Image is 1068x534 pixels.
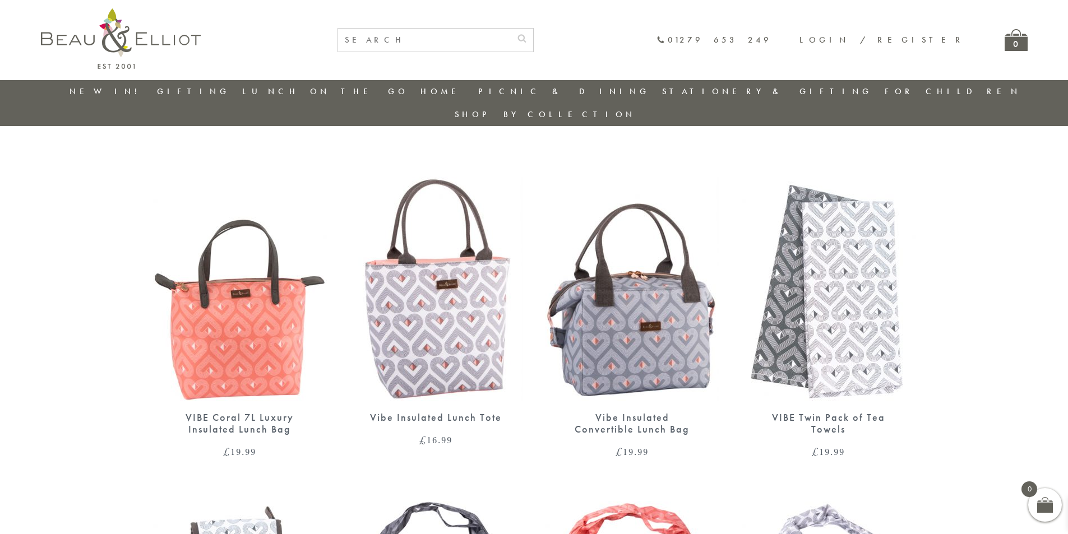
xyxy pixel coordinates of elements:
a: Vibe Cotton Twin Pack of Tea Towels VIBE Twin Pack of Tea Towels £19.99 [742,177,916,457]
a: 0 [1005,29,1028,51]
span: 0 [1021,481,1037,497]
span: £ [419,433,427,447]
span: £ [616,445,623,458]
bdi: 19.99 [616,445,649,458]
span: £ [812,445,819,458]
div: Vibe Insulated Convertible Lunch Bag [565,412,700,435]
a: Home [420,86,465,97]
div: VIBE Twin Pack of Tea Towels [761,412,896,435]
input: SEARCH [338,29,511,52]
a: Shop by collection [455,109,636,120]
a: Insulated 7L Luxury Lunch Bag VIBE Coral 7L Luxury Insulated Lunch Bag £19.99 [153,177,327,457]
a: Stationery & Gifting [662,86,872,97]
a: Convertible Lunch Bag Vibe Insulated Lunch Bag Vibe Insulated Convertible Lunch Bag £19.99 [545,177,719,457]
a: Picnic & Dining [478,86,650,97]
a: VIBE Lunch Bag Vibe Insulated Lunch Tote £16.99 [349,177,523,445]
img: logo [41,8,201,69]
a: For Children [885,86,1021,97]
img: Convertible Lunch Bag Vibe Insulated Lunch Bag [545,177,719,401]
bdi: 19.99 [223,445,256,458]
img: VIBE Lunch Bag [349,177,523,401]
div: Vibe Insulated Lunch Tote [369,412,503,424]
a: Login / Register [799,34,965,45]
bdi: 19.99 [812,445,845,458]
a: New in! [70,86,145,97]
a: 01279 653 249 [656,35,771,45]
a: Gifting [157,86,230,97]
span: £ [223,445,230,458]
div: VIBE Coral 7L Luxury Insulated Lunch Bag [173,412,307,435]
a: Lunch On The Go [242,86,408,97]
img: Vibe Cotton Twin Pack of Tea Towels [742,177,916,401]
bdi: 16.99 [419,433,452,447]
img: Insulated 7L Luxury Lunch Bag [153,177,327,401]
